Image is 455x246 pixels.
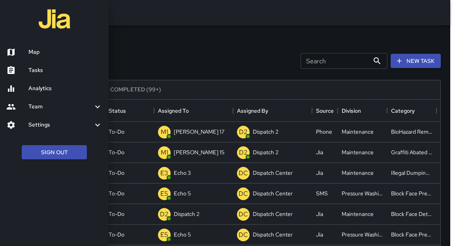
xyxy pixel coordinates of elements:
h6: Tasks [28,66,102,75]
h6: Analytics [28,84,102,93]
h6: Map [28,48,102,57]
h6: Team [28,102,93,111]
img: jia-logo [39,3,70,35]
button: Sign Out [22,145,87,160]
h6: Settings [28,121,93,129]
